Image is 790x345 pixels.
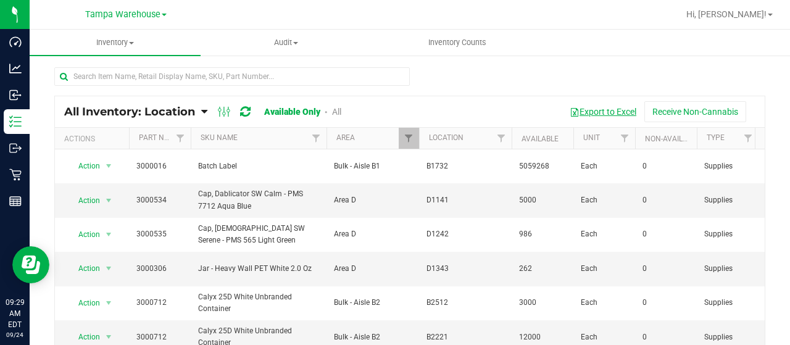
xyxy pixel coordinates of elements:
a: All [332,107,341,117]
a: Non-Available [645,135,700,143]
span: 0 [642,160,689,172]
span: select [101,260,117,277]
span: Bulk - Aisle B1 [334,160,412,172]
inline-svg: Inventory [9,115,22,128]
span: 3000534 [136,194,183,206]
inline-svg: Retail [9,168,22,181]
p: 09/24 [6,330,24,339]
span: select [101,192,117,209]
span: Area D [334,194,412,206]
span: Supplies [704,194,751,206]
span: 0 [642,263,689,275]
a: Filter [491,128,512,149]
span: B2512 [426,297,504,309]
span: D1343 [426,263,504,275]
span: Supplies [704,160,751,172]
span: B2221 [426,331,504,343]
span: Bulk - Aisle B2 [334,297,412,309]
span: 0 [642,228,689,240]
button: Receive Non-Cannabis [644,101,746,122]
span: 3000016 [136,160,183,172]
a: All Inventory: Location [64,105,201,118]
span: Tampa Warehouse [85,9,160,20]
a: Type [707,133,725,142]
span: D1141 [426,194,504,206]
span: Action [67,260,101,277]
a: Filter [399,128,419,149]
button: Export to Excel [562,101,644,122]
span: select [101,157,117,175]
a: Filter [738,128,759,149]
a: Filter [306,128,326,149]
a: Filter [615,128,635,149]
span: All Inventory: Location [64,105,195,118]
span: Supplies [704,263,751,275]
span: select [101,226,117,243]
inline-svg: Analytics [9,62,22,75]
a: Part Number [139,133,188,142]
span: 5059268 [519,160,566,172]
span: Each [581,228,628,240]
inline-svg: Outbound [9,142,22,154]
a: Available Only [264,107,320,117]
span: 986 [519,228,566,240]
span: Supplies [704,331,751,343]
span: 5000 [519,194,566,206]
span: Hi, [PERSON_NAME]! [686,9,767,19]
span: D1242 [426,228,504,240]
span: Audit [201,37,371,48]
span: Cap, [DEMOGRAPHIC_DATA] SW Serene - PMS 565 Light Green [198,223,319,246]
input: Search Item Name, Retail Display Name, SKU, Part Number... [54,67,410,86]
span: Cap, Dablicator SW Calm - PMS 7712 Aqua Blue [198,188,319,212]
div: Actions [64,135,124,143]
span: Inventory Counts [412,37,503,48]
span: Calyx 25D White Unbranded Container [198,291,319,315]
span: B1732 [426,160,504,172]
span: 262 [519,263,566,275]
span: Action [67,226,101,243]
inline-svg: Reports [9,195,22,207]
a: Filter [170,128,191,149]
a: SKU Name [201,133,238,142]
span: 3000 [519,297,566,309]
a: Inventory [30,30,201,56]
span: 0 [642,194,689,206]
span: select [101,294,117,312]
a: Unit [583,133,600,142]
span: 3000306 [136,263,183,275]
span: 3000535 [136,228,183,240]
span: Each [581,160,628,172]
a: Area [336,133,355,142]
span: 0 [642,297,689,309]
inline-svg: Dashboard [9,36,22,48]
span: Inventory [30,37,201,48]
span: Jar - Heavy Wall PET White 2.0 Oz [198,263,319,275]
span: 3000712 [136,331,183,343]
span: 3000712 [136,297,183,309]
span: Bulk - Aisle B2 [334,331,412,343]
span: 0 [642,331,689,343]
span: Each [581,331,628,343]
span: 12000 [519,331,566,343]
iframe: Resource center [12,246,49,283]
span: Supplies [704,228,751,240]
span: Supplies [704,297,751,309]
span: Action [67,294,101,312]
a: Available [522,135,559,143]
span: Area D [334,228,412,240]
a: Inventory Counts [372,30,543,56]
span: Each [581,263,628,275]
span: Action [67,157,101,175]
p: 09:29 AM EDT [6,297,24,330]
inline-svg: Inbound [9,89,22,101]
span: Each [581,297,628,309]
span: Area D [334,263,412,275]
span: Action [67,192,101,209]
a: Audit [201,30,372,56]
span: Each [581,194,628,206]
span: Batch Label [198,160,319,172]
a: Location [429,133,464,142]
